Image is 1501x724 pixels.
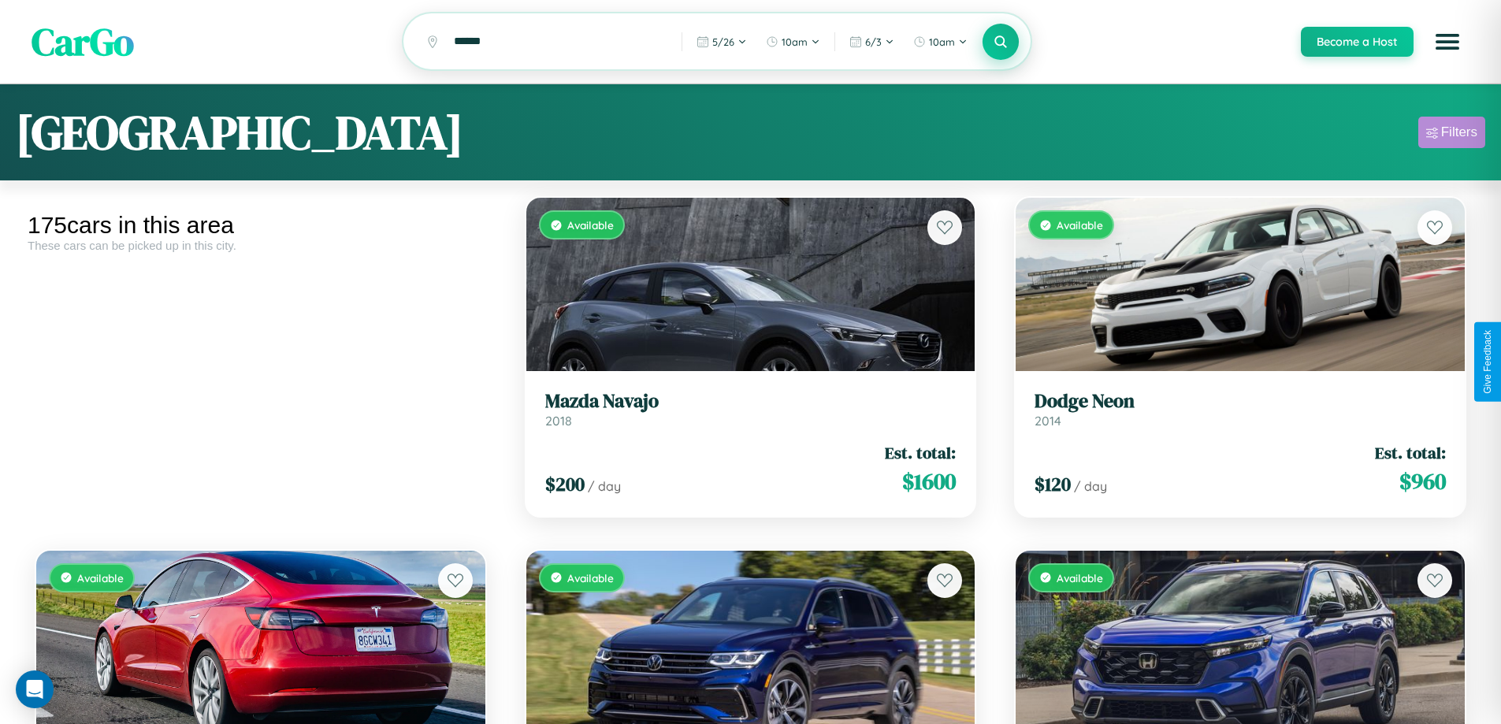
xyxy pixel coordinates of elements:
button: Filters [1418,117,1485,148]
div: Filters [1441,124,1477,140]
div: Open Intercom Messenger [16,670,54,708]
span: Available [1057,218,1103,232]
span: CarGo [32,16,134,68]
button: 10am [905,29,975,54]
span: Est. total: [1375,441,1446,464]
h3: Mazda Navajo [545,390,957,413]
span: 6 / 3 [865,35,882,48]
span: 2014 [1035,413,1061,429]
span: $ 200 [545,471,585,497]
span: 10am [929,35,955,48]
span: 5 / 26 [712,35,734,48]
span: 2018 [545,413,572,429]
span: Available [1057,571,1103,585]
button: 10am [758,29,828,54]
div: These cars can be picked up in this city. [28,239,494,252]
span: Available [567,571,614,585]
a: Dodge Neon2014 [1035,390,1446,429]
div: Give Feedback [1482,330,1493,394]
a: Mazda Navajo2018 [545,390,957,429]
button: Become a Host [1301,27,1414,57]
div: 175 cars in this area [28,212,494,239]
button: 5/26 [689,29,755,54]
span: $ 960 [1399,466,1446,497]
button: 6/3 [842,29,902,54]
span: Available [567,218,614,232]
h1: [GEOGRAPHIC_DATA] [16,100,463,165]
h3: Dodge Neon [1035,390,1446,413]
span: Available [77,571,124,585]
span: / day [1074,478,1107,494]
span: 10am [782,35,808,48]
button: Open menu [1425,20,1469,64]
span: Est. total: [885,441,956,464]
span: $ 1600 [902,466,956,497]
span: / day [588,478,621,494]
span: $ 120 [1035,471,1071,497]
